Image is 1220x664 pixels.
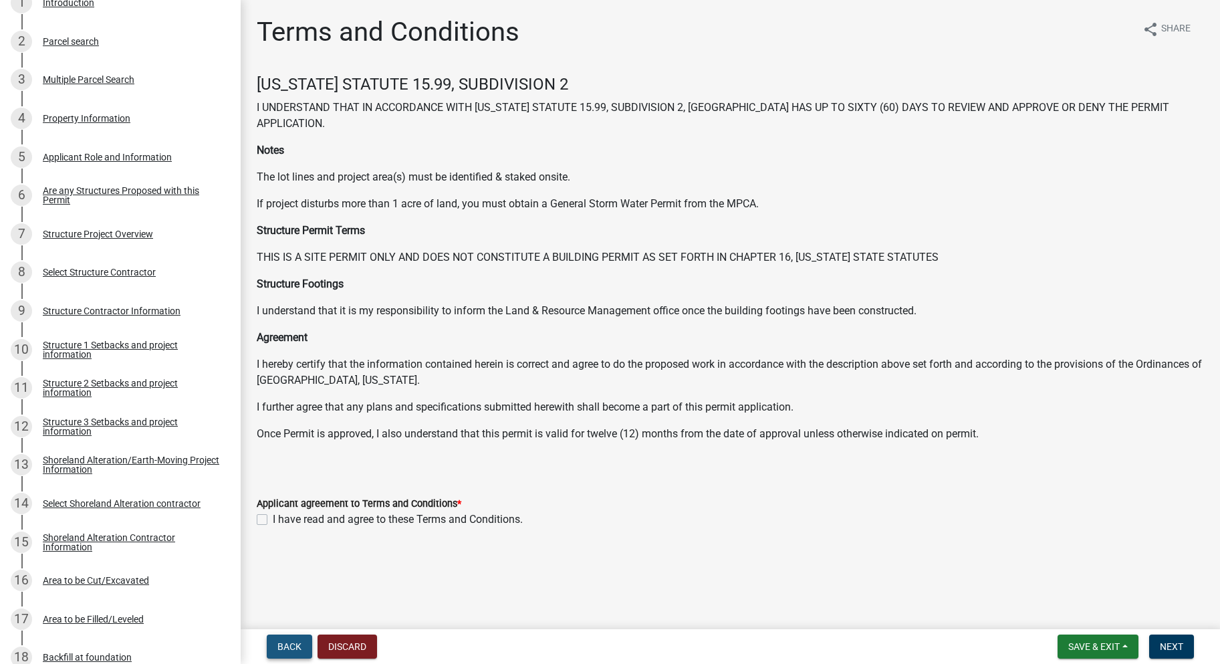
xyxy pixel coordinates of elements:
[43,340,219,359] div: Structure 1 Setbacks and project information
[1160,641,1183,652] span: Next
[257,144,284,156] strong: Notes
[43,267,156,277] div: Select Structure Contractor
[43,615,144,624] div: Area to be Filled/Leveled
[267,635,312,659] button: Back
[11,31,32,52] div: 2
[1161,21,1191,37] span: Share
[257,249,1204,265] p: THIS IS A SITE PERMIT ONLY AND DOES NOT CONSTITUTE A BUILDING PERMIT AS SET FORTH IN CHAPTER 16, ...
[1149,635,1194,659] button: Next
[257,169,1204,185] p: The lot lines and project area(s) must be identified & staked onsite.
[257,278,344,290] strong: Structure Footings
[257,100,1204,132] p: I UNDERSTAND THAT IN ACCORDANCE WITH [US_STATE] STATUTE 15.99, SUBDIVISION 2, [GEOGRAPHIC_DATA] H...
[11,570,32,591] div: 16
[11,300,32,322] div: 9
[43,186,219,205] div: Are any Structures Proposed with this Permit
[1142,21,1158,37] i: share
[43,653,132,662] div: Backfill at foundation
[257,426,1204,442] p: Once Permit is approved, I also understand that this permit is valid for twelve (12) months from ...
[11,454,32,475] div: 13
[43,306,180,316] div: Structure Contractor Information
[43,229,153,239] div: Structure Project Overview
[43,378,219,397] div: Structure 2 Setbacks and project information
[43,499,201,508] div: Select Shoreland Alteration contractor
[11,416,32,437] div: 12
[11,608,32,630] div: 17
[11,108,32,129] div: 4
[257,500,461,509] label: Applicant agreement to Terms and Conditions
[277,641,301,652] span: Back
[257,303,1204,319] p: I understand that it is my responsibility to inform the Land & Resource Management office once th...
[43,455,219,474] div: Shoreland Alteration/Earth-Moving Project Information
[257,196,1204,212] p: If project disturbs more than 1 acre of land, you must obtain a General Storm Water Permit from t...
[1058,635,1138,659] button: Save & Exit
[43,152,172,162] div: Applicant Role and Information
[43,417,219,436] div: Structure 3 Setbacks and project information
[257,224,365,237] strong: Structure Permit Terms
[257,331,308,344] strong: Agreement
[43,576,149,585] div: Area to be Cut/Excavated
[318,635,377,659] button: Discard
[257,75,1204,94] h4: [US_STATE] STATUTE 15.99, SUBDIVISION 2
[11,185,32,206] div: 6
[257,399,1204,415] p: I further agree that any plans and specifications submitted herewith shall become a part of this ...
[11,493,32,514] div: 14
[273,512,523,528] label: I have read and agree to these Terms and Conditions.
[11,223,32,245] div: 7
[11,69,32,90] div: 3
[11,339,32,360] div: 10
[257,356,1204,389] p: I hereby certify that the information contained herein is correct and agree to do the proposed wo...
[43,533,219,552] div: Shoreland Alteration Contractor Information
[43,75,134,84] div: Multiple Parcel Search
[257,16,519,48] h1: Terms and Conditions
[1068,641,1120,652] span: Save & Exit
[11,377,32,399] div: 11
[1132,16,1201,42] button: shareShare
[11,146,32,168] div: 5
[43,37,99,46] div: Parcel search
[11,261,32,283] div: 8
[43,114,130,123] div: Property Information
[11,532,32,553] div: 15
